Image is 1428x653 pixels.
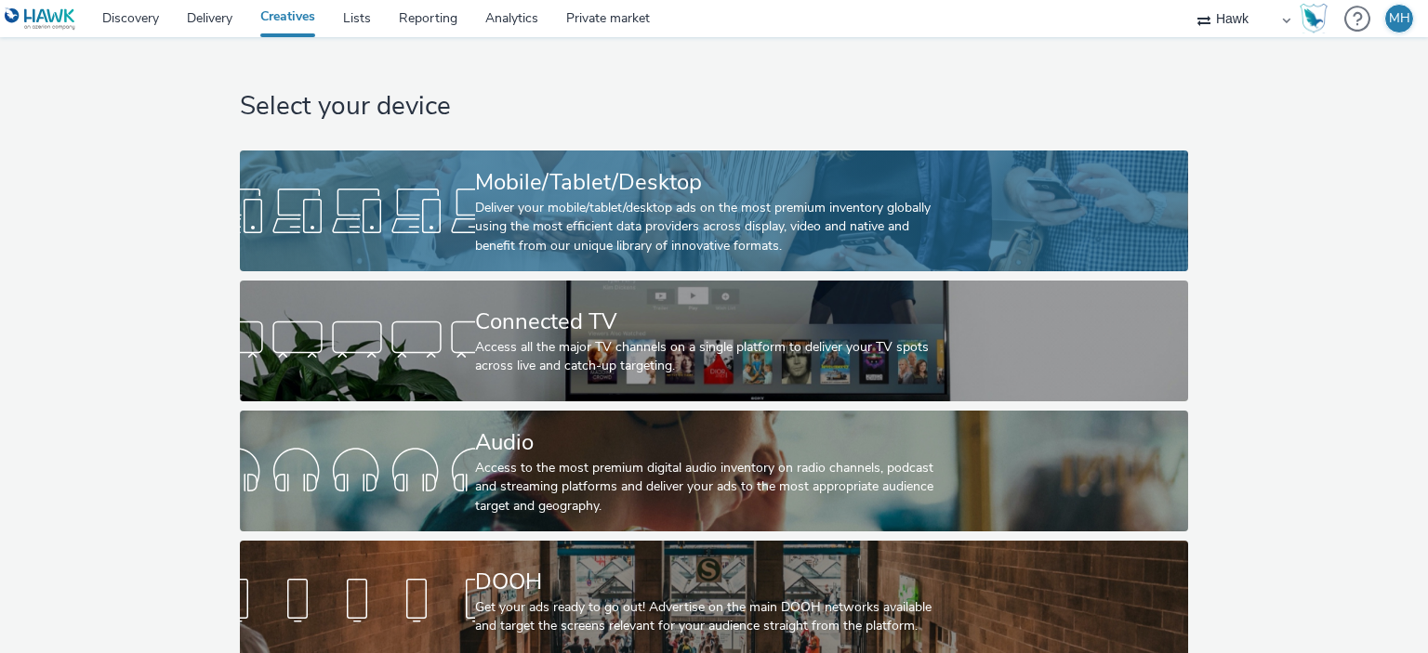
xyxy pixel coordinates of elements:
div: Access all the major TV channels on a single platform to deliver your TV spots across live and ca... [475,338,945,376]
img: Hawk Academy [1300,4,1328,33]
div: Access to the most premium digital audio inventory on radio channels, podcast and streaming platf... [475,459,945,516]
div: DOOH [475,566,945,598]
img: undefined Logo [5,7,76,31]
div: Audio [475,426,945,459]
a: Mobile/Tablet/DesktopDeliver your mobile/tablet/desktop ads on the most premium inventory globall... [240,150,1187,271]
div: Connected TV [475,306,945,338]
a: Connected TVAccess all the major TV channels on a single platform to deliver your TV spots across... [240,281,1187,401]
h1: Select your device [240,89,1187,124]
div: Get your ads ready to go out! Advertise on the main DOOH networks available and target the screen... [475,598,945,636]
a: AudioAccess to the most premium digital audio inventory on radio channels, podcast and streaming ... [240,411,1187,531]
div: MH [1389,5,1410,33]
a: Hawk Academy [1300,4,1335,33]
div: Deliver your mobile/tablet/desktop ads on the most premium inventory globally using the most effi... [475,199,945,255]
div: Mobile/Tablet/Desktop [475,166,945,199]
